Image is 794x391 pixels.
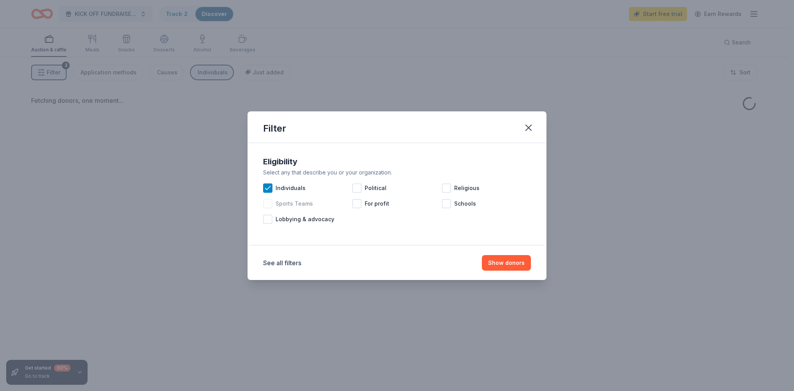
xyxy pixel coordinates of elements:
[365,183,386,193] span: Political
[276,183,306,193] span: Individuals
[276,215,334,224] span: Lobbying & advocacy
[263,258,301,268] button: See all filters
[263,155,531,168] div: Eligibility
[454,183,480,193] span: Religious
[365,199,389,208] span: For profit
[276,199,313,208] span: Sports Teams
[454,199,476,208] span: Schools
[263,122,286,135] div: Filter
[263,168,531,177] div: Select any that describe you or your organization.
[482,255,531,271] button: Show donors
